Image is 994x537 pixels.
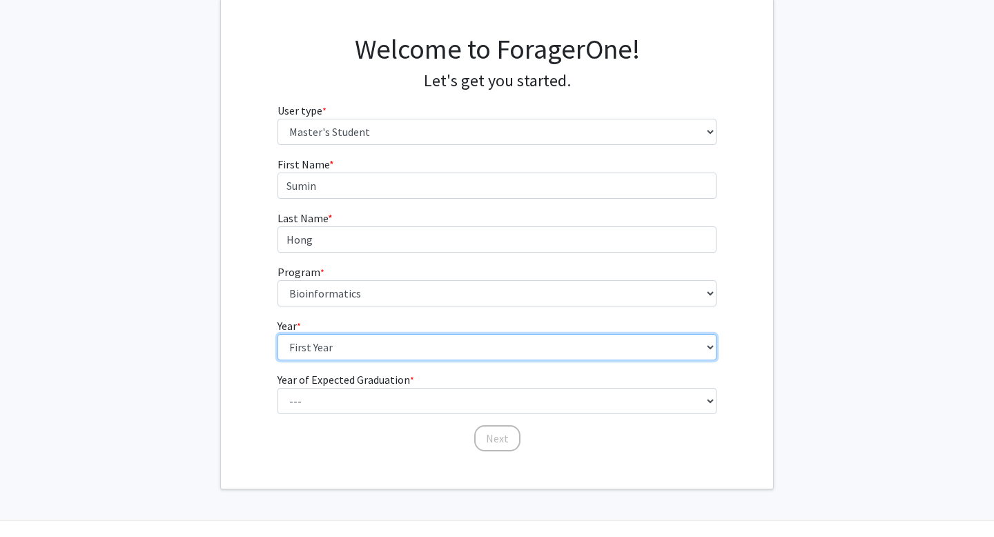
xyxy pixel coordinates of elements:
span: First Name [277,157,329,171]
iframe: Chat [10,475,59,527]
h1: Welcome to ForagerOne! [277,32,717,66]
label: Year [277,318,301,334]
h4: Let's get you started. [277,71,717,91]
button: Next [474,425,520,451]
label: Year of Expected Graduation [277,371,414,388]
span: Last Name [277,211,328,225]
label: Program [277,264,324,280]
label: User type [277,102,327,119]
